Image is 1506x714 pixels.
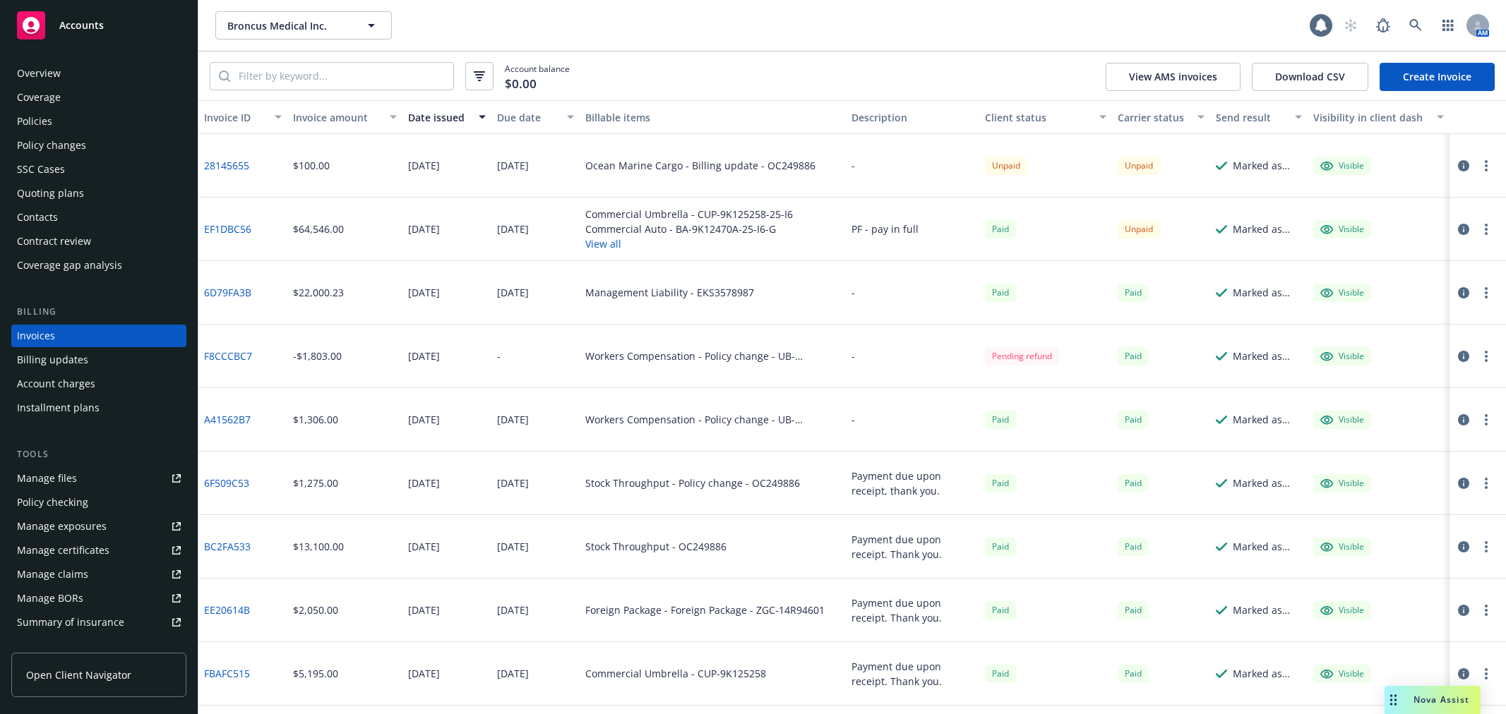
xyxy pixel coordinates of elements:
div: [DATE] [408,412,440,427]
div: PF - pay in full [851,222,919,236]
div: [DATE] [497,539,529,554]
div: Visible [1320,604,1364,617]
div: Paid [1118,474,1149,492]
div: Visible [1320,540,1364,553]
div: Paid [1118,601,1149,619]
div: Visible [1320,477,1364,490]
a: Policy checking [11,491,186,514]
a: Overview [11,62,186,85]
a: Billing updates [11,349,186,371]
div: [DATE] [408,603,440,617]
a: Contacts [11,206,186,229]
span: Nova Assist [1414,694,1469,706]
div: [DATE] [497,285,529,300]
a: Report a Bug [1369,11,1397,40]
span: Paid [985,220,1016,238]
a: Account charges [11,373,186,395]
span: Manage exposures [11,515,186,538]
div: Send result [1216,110,1286,125]
div: Paid [1118,347,1149,365]
a: 6D79FA3B [204,285,251,300]
div: Payment due upon receipt, thank you. [851,468,974,498]
button: Visibility in client dash [1308,100,1450,134]
a: F8CCCBC7 [204,349,252,363]
div: Billing [11,305,186,319]
div: [DATE] [408,476,440,490]
button: Invoice amount [287,100,402,134]
div: Contacts [17,206,58,229]
div: Paid [1118,538,1149,555]
div: [DATE] [497,412,529,427]
span: Open Client Navigator [26,667,131,682]
a: Policy changes [11,134,186,157]
div: Paid [1118,284,1149,301]
a: Manage files [11,467,186,490]
div: Unpaid [1118,157,1160,174]
button: View all [585,236,793,251]
a: EE20614B [204,603,250,617]
div: -$1,803.00 [293,349,342,363]
div: Invoice amount [293,110,381,125]
div: Paid [985,284,1016,301]
div: [DATE] [408,222,440,236]
div: Visible [1320,159,1364,172]
a: Start snowing [1337,11,1365,40]
div: Payment due upon receipt. Thank you. [851,595,974,625]
div: Billing updates [17,349,88,371]
span: Accounts [59,20,104,31]
div: Commercial Umbrella - CUP-9K125258-25-I6 [585,207,793,222]
div: Paid [985,665,1016,682]
a: Manage certificates [11,539,186,562]
div: Client status [985,110,1092,125]
div: [DATE] [497,603,529,617]
input: Filter by keyword... [230,63,453,90]
div: Visible [1320,223,1364,236]
div: [DATE] [408,539,440,554]
div: Payment due upon receipt. Thank you. [851,532,974,562]
button: Download CSV [1252,63,1368,91]
div: Marked as sent [1233,285,1302,300]
div: - [851,285,855,300]
span: Paid [985,411,1016,428]
a: Policy AI ingestions [11,635,186,658]
div: Foreign Package - Foreign Package - ZGC-14R94601 [585,603,825,617]
button: Billable items [580,100,846,134]
div: Tools [11,447,186,461]
div: $13,100.00 [293,539,344,554]
div: [DATE] [408,285,440,300]
a: 28145655 [204,158,249,173]
div: Marked as sent [1233,666,1302,681]
div: [DATE] [497,158,529,173]
div: Visible [1320,667,1364,680]
div: Stock Throughput - OC249886 [585,539,727,554]
span: Paid [985,538,1016,555]
div: Visible [1320,413,1364,426]
div: Management Liability - EKS3578987 [585,285,754,300]
a: FBAFC515 [204,666,250,681]
div: Paid [1118,665,1149,682]
button: Invoice ID [198,100,287,134]
div: $100.00 [293,158,330,173]
div: [DATE] [408,666,440,681]
div: $5,195.00 [293,666,338,681]
button: Due date [491,100,580,134]
div: Date issued [408,110,470,125]
div: Payment due upon receipt. Thank you. [851,659,974,689]
a: Quoting plans [11,182,186,205]
button: Description [846,100,979,134]
a: Manage claims [11,563,186,586]
div: Policies [17,110,52,133]
div: Description [851,110,974,125]
button: Nova Assist [1385,686,1481,714]
div: Manage files [17,467,77,490]
div: - [851,349,855,363]
div: Installment plans [17,397,100,419]
div: $1,275.00 [293,476,338,490]
div: Paid [985,601,1016,619]
div: Billable items [585,110,840,125]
